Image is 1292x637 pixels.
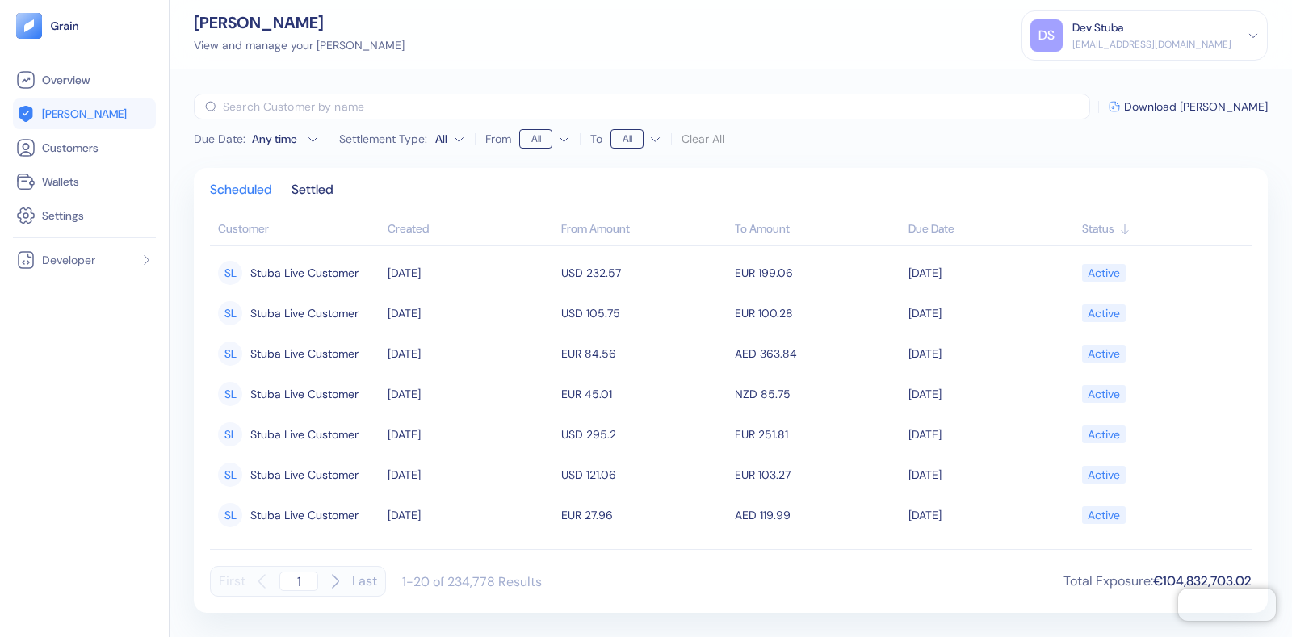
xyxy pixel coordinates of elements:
div: DS [1030,19,1063,52]
span: Customers [42,140,99,156]
td: EUR 482.11 [731,535,904,576]
td: [DATE] [904,374,1078,414]
iframe: Chatra live chat [1178,589,1276,621]
div: Active [1088,501,1120,529]
span: [PERSON_NAME] [42,106,127,122]
td: AED 119.99 [731,495,904,535]
div: SL [218,503,242,527]
td: EUR 84.56 [557,333,731,374]
img: logo [50,20,80,31]
span: Wallets [42,174,79,190]
td: EUR 199.06 [731,253,904,293]
td: USD 564.97 [557,535,731,576]
td: [DATE] [904,455,1078,495]
th: From Amount [557,214,731,246]
td: [DATE] [384,535,557,576]
td: [DATE] [384,374,557,414]
td: [DATE] [384,333,557,374]
span: Due Date : [194,131,245,147]
button: Last [352,566,377,597]
td: [DATE] [904,253,1078,293]
a: [PERSON_NAME] [16,104,153,124]
span: Stuba Live Customer [250,461,359,488]
input: Search Customer by name [223,94,1090,119]
label: To [590,133,602,145]
a: Settings [16,206,153,225]
span: Download [PERSON_NAME] [1124,101,1268,112]
div: Sort ascending [908,220,1074,237]
span: Stuba Live Customer [250,340,359,367]
td: AED 363.84 [731,333,904,374]
a: Overview [16,70,153,90]
td: [DATE] [904,414,1078,455]
span: Stuba Live Customer [250,421,359,448]
span: Stuba Live Customer [250,259,359,287]
div: Sort ascending [1082,220,1244,237]
button: First [219,566,245,597]
td: NZD 85.75 [731,374,904,414]
span: Stuba Live Customer [250,300,359,327]
button: Settlement Type: [435,126,465,152]
div: Active [1088,300,1120,327]
a: Customers [16,138,153,157]
div: 1-20 of 234,778 Results [402,573,542,590]
td: [DATE] [904,495,1078,535]
td: EUR 45.01 [557,374,731,414]
td: [DATE] [384,253,557,293]
div: SL [218,463,242,487]
td: [DATE] [384,495,557,535]
td: [DATE] [384,293,557,333]
div: Active [1088,461,1120,488]
button: Due Date:Any time [194,131,319,147]
td: EUR 27.96 [557,495,731,535]
span: Developer [42,252,95,268]
div: [EMAIL_ADDRESS][DOMAIN_NAME] [1072,37,1231,52]
td: [DATE] [904,293,1078,333]
span: €104,832,703.02 [1153,572,1252,589]
td: USD 295.2 [557,414,731,455]
div: Active [1088,380,1120,408]
span: Settings [42,207,84,224]
td: USD 121.06 [557,455,731,495]
div: SL [218,382,242,406]
div: [PERSON_NAME] [194,15,405,31]
button: To [610,126,661,152]
div: Active [1088,259,1120,287]
td: [DATE] [384,455,557,495]
td: EUR 251.81 [731,414,904,455]
button: Download [PERSON_NAME] [1109,101,1268,112]
div: SL [218,422,242,446]
div: SL [218,261,242,285]
td: [DATE] [904,535,1078,576]
td: USD 105.75 [557,293,731,333]
span: Overview [42,72,90,88]
td: EUR 100.28 [731,293,904,333]
div: SL [218,301,242,325]
div: Scheduled [210,184,272,207]
button: From [519,126,570,152]
label: Settlement Type: [339,133,427,145]
div: SL [218,342,242,366]
td: [DATE] [904,333,1078,374]
td: USD 232.57 [557,253,731,293]
label: From [485,133,511,145]
div: Settled [292,184,333,207]
th: To Amount [731,214,904,246]
div: Dev Stuba [1072,19,1123,36]
td: [DATE] [384,414,557,455]
div: Active [1088,340,1120,367]
div: Sort ascending [388,220,553,237]
td: EUR 103.27 [731,455,904,495]
div: Active [1088,421,1120,448]
a: Wallets [16,172,153,191]
div: Active [1088,542,1120,569]
div: Any time [252,131,300,147]
span: Stuba Live Customer [250,380,359,408]
span: Stuba Live Customer [250,501,359,529]
div: Total Exposure : [1063,572,1252,591]
span: Stuba Live Customer [250,542,359,569]
div: View and manage your [PERSON_NAME] [194,37,405,54]
img: logo-tablet-V2.svg [16,13,42,39]
th: Customer [210,214,384,246]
